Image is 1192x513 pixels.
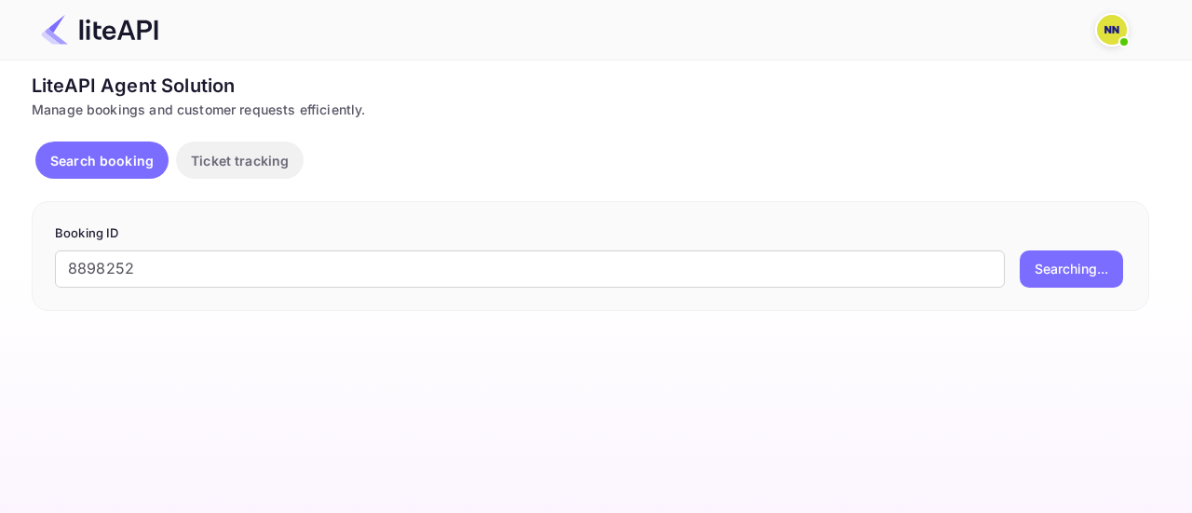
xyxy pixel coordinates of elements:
img: N/A N/A [1097,15,1127,45]
input: Enter Booking ID (e.g., 63782194) [55,250,1005,288]
div: LiteAPI Agent Solution [32,72,1149,100]
button: Searching... [1020,250,1123,288]
p: Ticket tracking [191,151,289,170]
p: Search booking [50,151,154,170]
p: Booking ID [55,224,1126,243]
img: LiteAPI Logo [41,15,158,45]
div: Manage bookings and customer requests efficiently. [32,100,1149,119]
